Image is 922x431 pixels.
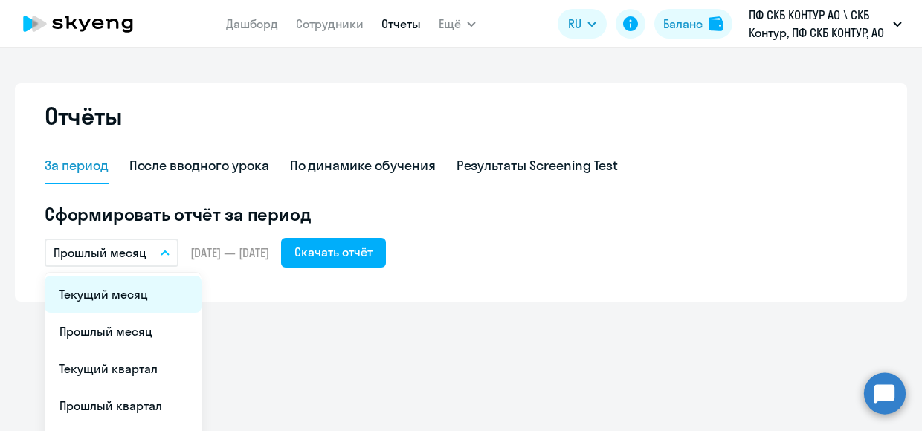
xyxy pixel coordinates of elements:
h2: Отчёты [45,101,122,131]
div: Скачать отчёт [294,243,373,261]
img: balance [709,16,723,31]
div: После вводного урока [129,156,269,175]
span: RU [568,15,581,33]
p: Прошлый месяц [54,244,146,262]
h5: Сформировать отчёт за период [45,202,877,226]
div: По динамике обучения [290,156,436,175]
p: ПФ СКБ КОНТУР АО \ СКБ Контур, ПФ СКБ КОНТУР, АО [749,6,887,42]
button: Скачать отчёт [281,238,386,268]
button: Ещё [439,9,476,39]
a: Отчеты [381,16,421,31]
span: [DATE] — [DATE] [190,244,269,261]
button: Прошлый месяц [45,239,178,267]
a: Сотрудники [296,16,364,31]
span: Ещё [439,15,461,33]
a: Дашборд [226,16,278,31]
div: Результаты Screening Test [457,156,619,175]
button: ПФ СКБ КОНТУР АО \ СКБ Контур, ПФ СКБ КОНТУР, АО [741,6,909,42]
div: За период [45,156,109,175]
div: Баланс [663,15,703,33]
button: Балансbalance [654,9,732,39]
button: RU [558,9,607,39]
